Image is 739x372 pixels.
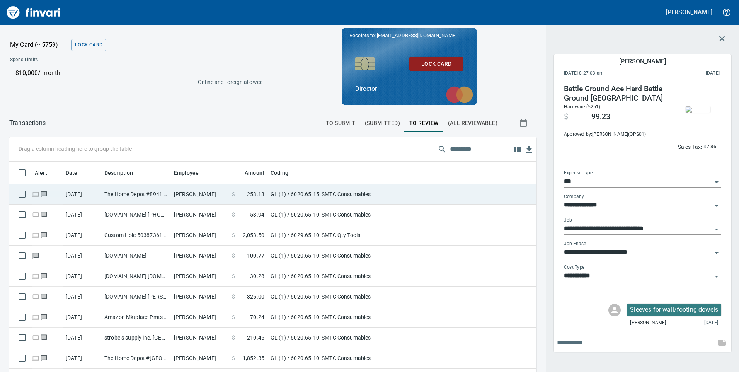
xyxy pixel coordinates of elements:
span: Online transaction [32,273,40,278]
td: GL (1) / 6020.65.10: SMTC Consumables [267,266,461,287]
a: Finvari [5,3,63,22]
span: 70.24 [250,313,264,321]
span: (Submitted) [365,118,400,128]
span: Employee [174,168,199,177]
span: $ [232,293,235,300]
td: [DOMAIN_NAME] [PERSON_NAME][GEOGRAPHIC_DATA] [GEOGRAPHIC_DATA] [101,287,171,307]
span: $ [703,142,706,151]
td: [DATE] [63,225,101,246]
span: Has messages [32,253,40,258]
label: Company [564,195,584,199]
span: Lock Card [75,41,102,49]
span: 325.00 [247,293,264,300]
td: [DATE] [63,287,101,307]
button: Lock Card [71,39,106,51]
span: 53.94 [250,211,264,218]
td: strobels supply inc. [GEOGRAPHIC_DATA] [101,328,171,348]
td: [PERSON_NAME] [171,205,229,225]
span: $ [232,354,235,362]
span: To Review [409,118,439,128]
p: $10,000 / month [15,68,258,78]
button: Open [711,247,722,258]
td: [PERSON_NAME] [171,307,229,328]
td: GL (1) / 6029.65.10: SMTC Qty Tools [267,225,461,246]
span: (All Reviewable) [448,118,497,128]
td: [DOMAIN_NAME] [PHONE_NUMBER] [GEOGRAPHIC_DATA] [101,205,171,225]
span: Hardware (5251) [564,104,601,109]
td: [PERSON_NAME] [171,246,229,266]
button: Open [711,224,722,235]
button: Close transaction [713,29,731,48]
span: [DATE] 8:27:03 am [564,70,655,77]
span: Online transaction [32,294,40,299]
td: [DATE] [63,266,101,287]
span: Amount [235,168,264,177]
span: Employee [174,168,209,177]
button: Open [711,177,722,188]
td: [DATE] [63,328,101,348]
p: Sales Tax: [678,143,702,151]
td: [DATE] [63,348,101,369]
span: Lock Card [415,59,457,69]
span: Has messages [40,191,48,196]
span: 99.23 [591,112,610,121]
span: Online transaction [32,314,40,319]
td: GL (1) / 6020.65.10: SMTC Consumables [267,307,461,328]
button: Open [711,200,722,211]
p: Director [355,84,463,94]
span: To Submit [326,118,356,128]
span: 253.13 [247,190,264,198]
span: AI confidence: 99.0% [703,142,716,151]
td: [DATE] [63,307,101,328]
button: Download Table [523,144,535,155]
span: 2,053.50 [243,231,264,239]
td: GL (1) / 6020.65.10: SMTC Consumables [267,348,461,369]
td: [PERSON_NAME] [171,287,229,307]
td: GL (1) / 6020.65.10: SMTC Consumables [267,246,461,266]
span: Date [66,168,78,177]
td: [PERSON_NAME] [171,184,229,205]
h5: [PERSON_NAME] [666,8,712,16]
span: [DATE] [704,319,718,327]
span: Has messages [40,232,48,237]
td: [DOMAIN_NAME] [101,246,171,266]
span: $ [232,190,235,198]
span: Has messages [40,273,48,278]
span: Has messages [40,212,48,217]
img: receipts%2Ftapani%2F2025-09-09%2FGHNYdspGYrXxA67nmLmbnO5uZPv1__JuvrJ7mxv0PHoZOHtOms_thumb.jpg [686,106,710,113]
span: Has messages [40,294,48,299]
label: Job Phase [564,242,586,246]
td: GL (1) / 6020.65.15: SMTC Consumables [267,184,461,205]
button: Show transactions within a particular date range [512,114,536,132]
td: GL (1) / 6020.65.10: SMTC Consumables [267,287,461,307]
label: Cost Type [564,265,585,270]
p: Drag a column heading here to group the table [19,145,132,153]
td: [DATE] [63,246,101,266]
span: 210.45 [247,334,264,341]
td: [PERSON_NAME] [171,225,229,246]
nav: breadcrumb [9,118,46,128]
span: Description [104,168,133,177]
span: $ [232,272,235,280]
span: Coding [271,168,298,177]
td: Custom Hole 5038736101 OR [101,225,171,246]
label: Expense Type [564,171,593,176]
span: Online transaction [32,191,40,196]
span: Approved by: [PERSON_NAME] ( OPS01 ) [564,131,669,138]
td: [PERSON_NAME] [171,266,229,287]
span: $ [564,112,568,121]
span: Amount [245,168,264,177]
span: Has messages [40,355,48,360]
button: [PERSON_NAME] [664,6,714,18]
span: $ [232,334,235,341]
h4: Battle Ground Ace Hard Battle Ground [GEOGRAPHIC_DATA] [564,84,669,103]
td: The Home Depot #[GEOGRAPHIC_DATA] [101,348,171,369]
td: [PERSON_NAME] [171,348,229,369]
button: Choose columns to display [512,143,523,155]
td: [DATE] [63,205,101,225]
span: 1,852.35 [243,354,264,362]
span: This records your note into the expense. If you would like to send a message to an employee inste... [713,333,731,352]
span: $ [232,211,235,218]
td: [DOMAIN_NAME] [DOMAIN_NAME][URL] WA [101,266,171,287]
span: Online transaction [32,355,40,360]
